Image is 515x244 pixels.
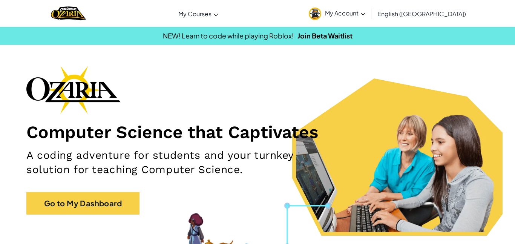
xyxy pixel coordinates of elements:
a: English ([GEOGRAPHIC_DATA]) [374,3,470,24]
span: NEW! Learn to code while playing Roblox! [163,31,294,40]
img: Home [51,6,86,21]
h2: A coding adventure for students and your turnkey solution for teaching Computer Science. [26,148,336,177]
h1: Computer Science that Captivates [26,121,489,143]
a: Go to My Dashboard [26,192,139,215]
img: Ozaria branding logo [26,66,121,114]
a: My Courses [175,3,222,24]
span: My Courses [178,10,212,18]
a: My Account [305,2,369,25]
span: English ([GEOGRAPHIC_DATA]) [377,10,466,18]
img: avatar [309,8,321,20]
a: Ozaria by CodeCombat logo [51,6,86,21]
a: Join Beta Waitlist [297,31,353,40]
span: My Account [325,9,365,17]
